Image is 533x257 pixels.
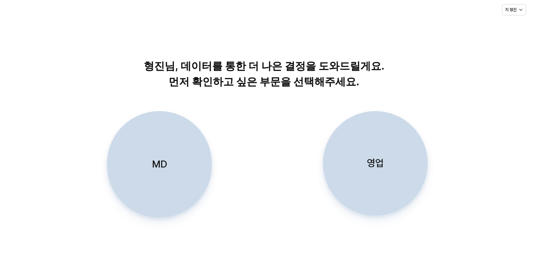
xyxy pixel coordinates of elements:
p: MD [152,158,167,171]
button: 지 형진 [502,4,526,15]
p: 영업 [367,157,384,170]
p: 지 형진 [505,7,517,13]
button: MD [107,111,211,218]
p: 형진님, 데이터를 통한 더 나은 결정을 도와드릴게요. 먼저 확인하고 싶은 부문을 선택해주세요. [86,58,442,89]
button: 영업 [323,111,428,216]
